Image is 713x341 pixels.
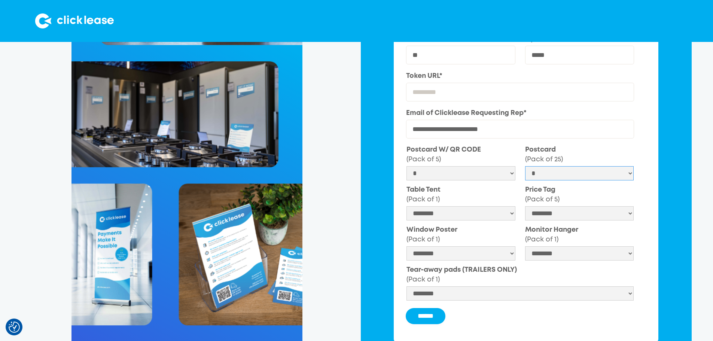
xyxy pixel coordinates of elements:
[35,13,114,28] img: Clicklease logo
[406,265,634,284] label: Tear-away pads (TRAILERS ONLY)
[406,237,440,243] span: (Pack of 1)
[406,185,515,204] label: Table Tent
[525,237,558,243] span: (Pack of 1)
[525,145,634,164] label: Postcard
[525,185,634,204] label: Price Tag
[525,225,634,244] label: Monitor Hanger
[406,277,440,283] span: (Pack of 1)
[406,197,440,203] span: (Pack of 1)
[525,156,563,162] span: (Pack of 25)
[9,322,20,333] img: Revisit consent button
[406,145,515,164] label: Postcard W/ QR CODE
[406,108,634,118] label: Email of Clicklease Requesting Rep*
[406,71,634,81] label: Token URL*
[9,322,20,333] button: Consent Preferences
[406,225,515,244] label: Window Poster
[525,197,560,203] span: (Pack of 5)
[406,156,441,162] span: (Pack of 5)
